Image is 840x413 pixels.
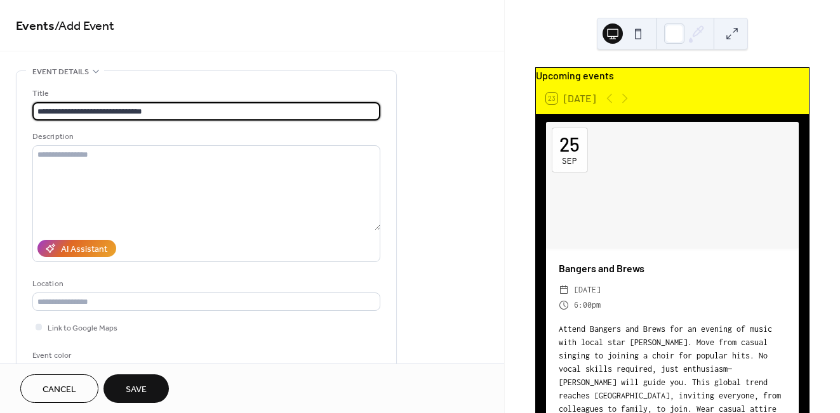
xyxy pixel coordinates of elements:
div: Description [32,130,378,143]
div: Title [32,87,378,100]
span: [DATE] [574,282,601,298]
div: Upcoming events [536,68,809,83]
div: Sep [562,156,577,166]
span: 6:00pm [574,298,601,313]
div: Bangers and Brews [546,261,799,276]
span: Link to Google Maps [48,322,117,335]
span: / Add Event [55,14,114,39]
span: Cancel [43,383,76,397]
div: Location [32,277,378,291]
button: Cancel [20,374,98,403]
div: Event color [32,349,128,362]
span: Save [126,383,147,397]
button: Save [103,374,169,403]
span: Event details [32,65,89,79]
a: Events [16,14,55,39]
div: 25 [559,134,580,154]
div: AI Assistant [61,243,107,256]
div: ​ [559,282,569,298]
div: ​ [559,298,569,313]
button: AI Assistant [37,240,116,257]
